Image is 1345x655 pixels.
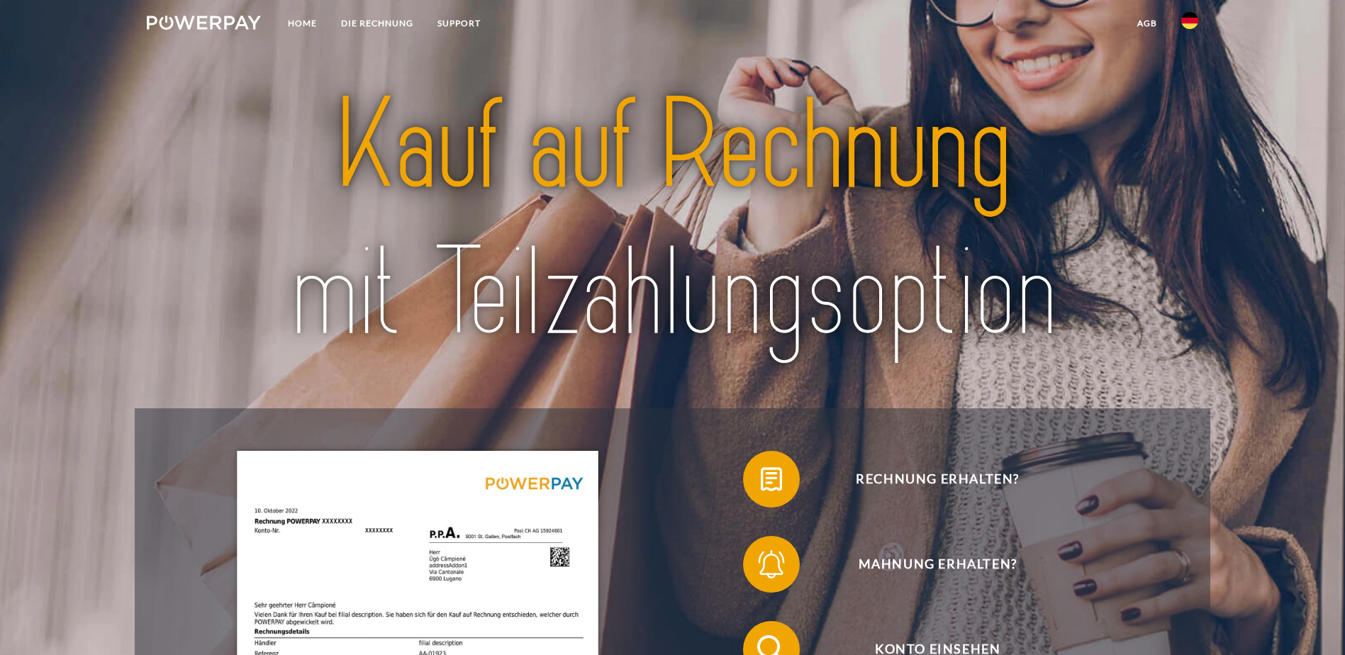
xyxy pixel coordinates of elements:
button: Mahnung erhalten? [743,536,1112,593]
a: DIE RECHNUNG [329,11,425,36]
img: qb_bill.svg [754,461,789,497]
img: logo-powerpay-white.svg [147,16,261,30]
span: Rechnung erhalten? [764,451,1111,508]
a: agb [1125,11,1169,36]
a: SUPPORT [425,11,493,36]
img: de [1181,12,1198,29]
a: Home [276,11,329,36]
button: Rechnung erhalten? [743,451,1112,508]
img: qb_bell.svg [754,547,789,582]
img: title-powerpay_de.svg [199,65,1146,374]
span: Mahnung erhalten? [764,536,1111,593]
